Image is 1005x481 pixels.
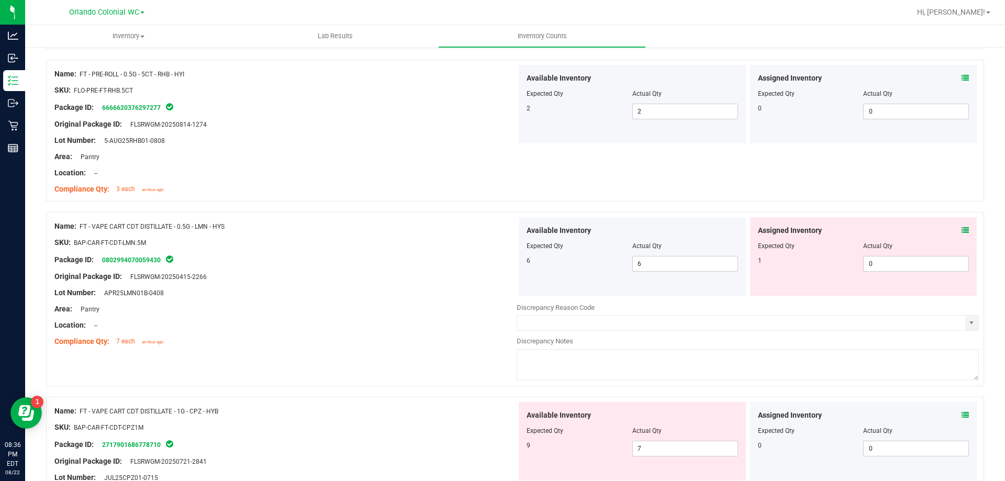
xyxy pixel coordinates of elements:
[527,257,530,264] span: 6
[54,152,72,161] span: Area:
[633,256,738,271] input: 6
[54,407,76,415] span: Name:
[527,73,591,84] span: Available Inventory
[863,241,969,251] div: Actual Qty
[8,120,18,131] inline-svg: Retail
[102,104,161,111] a: 6666620376297277
[25,25,232,47] a: Inventory
[31,396,43,408] iframe: Resource center unread badge
[864,104,968,119] input: 0
[758,426,864,435] div: Expected Qty
[5,468,20,476] p: 08/22
[54,169,86,177] span: Location:
[758,256,864,265] div: 1
[75,306,99,313] span: Pantry
[758,225,822,236] span: Assigned Inventory
[69,8,139,17] span: Orlando Colonial WC
[758,441,864,450] div: 0
[527,427,563,434] span: Expected Qty
[632,90,662,97] span: Actual Qty
[80,223,225,230] span: FT - VAPE CART CDT DISTILLATE - 0.5G - LMN - HYS
[864,256,968,271] input: 0
[527,442,530,449] span: 9
[8,98,18,108] inline-svg: Outbound
[633,104,738,119] input: 2
[116,185,135,193] span: 3 each
[758,89,864,98] div: Expected Qty
[99,289,164,297] span: APR25LMN01B-0408
[517,336,979,346] div: Discrepancy Notes
[758,410,822,421] span: Assigned Inventory
[527,410,591,421] span: Available Inventory
[54,120,122,128] span: Original Package ID:
[917,8,985,16] span: Hi, [PERSON_NAME]!
[165,439,174,449] span: In Sync
[54,185,109,193] span: Compliance Qty:
[527,90,563,97] span: Expected Qty
[142,340,163,344] span: an hour ago
[75,153,99,161] span: Pantry
[632,242,662,250] span: Actual Qty
[54,321,86,329] span: Location:
[54,423,71,431] span: SKU:
[54,136,96,144] span: Lot Number:
[125,273,207,281] span: FLSRWGM-20250415-2266
[102,441,161,449] a: 2717901686778710
[8,30,18,41] inline-svg: Analytics
[232,25,439,47] a: Lab Results
[54,440,94,449] span: Package ID:
[864,441,968,456] input: 0
[863,89,969,98] div: Actual Qty
[74,87,133,94] span: FLO-PRE-FT-RHB.5CT
[74,239,146,247] span: BAP-CAR-FT-CDT-LMN.5M
[99,137,165,144] span: 5-AUG25RHB01-0808
[863,426,969,435] div: Actual Qty
[527,242,563,250] span: Expected Qty
[632,427,662,434] span: Actual Qty
[165,102,174,112] span: In Sync
[439,25,645,47] a: Inventory Counts
[54,222,76,230] span: Name:
[5,440,20,468] p: 08:36 PM EDT
[26,31,231,41] span: Inventory
[54,255,94,264] span: Package ID:
[54,272,122,281] span: Original Package ID:
[125,458,207,465] span: FLSRWGM-20250721-2841
[80,408,218,415] span: FT - VAPE CART CDT DISTILLATE - 1G - CPZ - HYB
[8,75,18,86] inline-svg: Inventory
[758,241,864,251] div: Expected Qty
[102,256,161,264] a: 0802994070059430
[125,121,207,128] span: FLSRWGM-20250814-1274
[142,187,163,192] span: an hour ago
[54,305,72,313] span: Area:
[89,322,97,329] span: --
[116,338,135,345] span: 7 each
[527,105,530,112] span: 2
[54,238,71,247] span: SKU:
[54,103,94,111] span: Package ID:
[633,441,738,456] input: 7
[89,170,97,177] span: --
[758,73,822,84] span: Assigned Inventory
[965,316,978,330] span: select
[504,31,581,41] span: Inventory Counts
[8,53,18,63] inline-svg: Inbound
[304,31,367,41] span: Lab Results
[165,254,174,264] span: In Sync
[54,337,109,345] span: Compliance Qty:
[54,70,76,78] span: Name:
[74,424,143,431] span: BAP-CAR-FT-CDT-CPZ1M
[54,457,122,465] span: Original Package ID:
[758,104,864,113] div: 0
[80,71,184,78] span: FT - PRE-ROLL - 0.5G - 5CT - RHB - HYI
[54,86,71,94] span: SKU:
[517,304,595,311] span: Discrepancy Reason Code
[8,143,18,153] inline-svg: Reports
[527,225,591,236] span: Available Inventory
[54,288,96,297] span: Lot Number:
[10,397,42,429] iframe: Resource center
